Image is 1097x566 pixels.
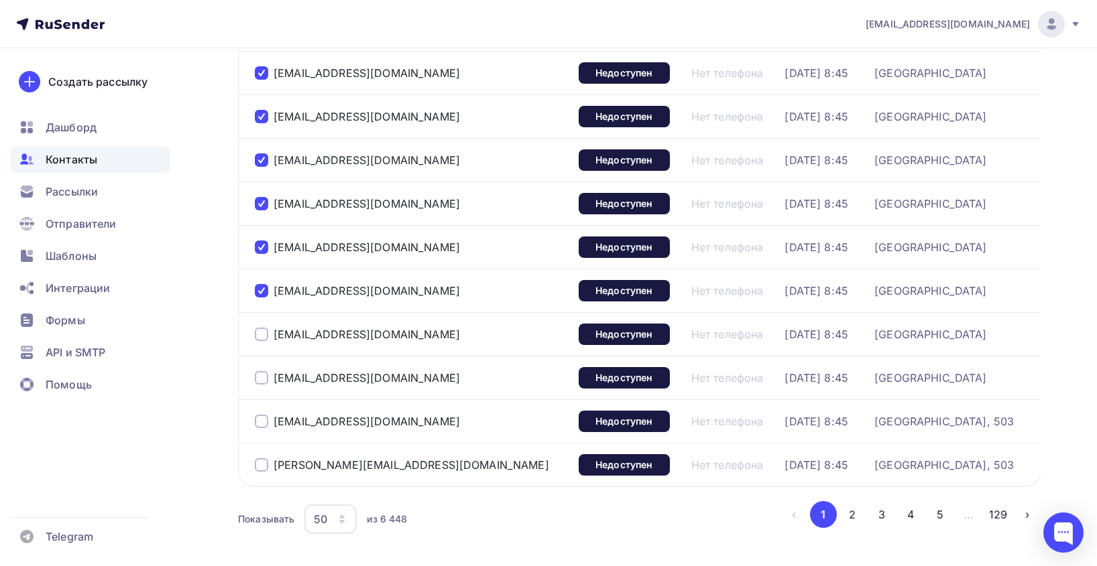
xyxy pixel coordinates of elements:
[785,197,848,210] div: [DATE] 8:45
[579,367,670,388] a: Недоступен
[866,11,1081,38] a: [EMAIL_ADDRESS][DOMAIN_NAME]
[927,501,954,528] button: Go to page 5
[785,110,848,123] a: [DATE] 8:45
[691,240,764,254] div: Нет телефона
[579,236,670,258] a: Недоступен
[579,411,670,432] div: Недоступен
[985,501,1012,528] button: Go to page 129
[274,284,460,297] a: [EMAIL_ADDRESS][DOMAIN_NAME]
[46,376,92,393] span: Помощь
[579,106,670,127] a: Недоступен
[874,415,1014,428] a: [GEOGRAPHIC_DATA], 503
[874,197,986,210] div: [GEOGRAPHIC_DATA]
[691,110,764,123] div: Нет телефона
[874,284,986,297] a: [GEOGRAPHIC_DATA]
[874,110,986,123] a: [GEOGRAPHIC_DATA]
[785,153,848,167] div: [DATE] 8:45
[579,454,670,476] a: Недоступен
[46,248,97,264] span: Шаблоны
[874,240,986,254] div: [GEOGRAPHIC_DATA]
[274,197,460,210] div: [EMAIL_ADDRESS][DOMAIN_NAME]
[274,328,460,341] a: [EMAIL_ADDRESS][DOMAIN_NAME]
[304,504,357,535] button: 50
[785,328,848,341] a: [DATE] 8:45
[785,240,848,254] a: [DATE] 8:45
[874,458,1014,472] a: [GEOGRAPHIC_DATA], 503
[810,501,837,528] button: Go to page 1
[839,501,866,528] button: Go to page 2
[691,66,764,80] a: Нет телефона
[11,210,170,237] a: Отправители
[46,119,97,135] span: Дашборд
[11,114,170,141] a: Дашборд
[874,66,986,80] a: [GEOGRAPHIC_DATA]
[274,458,549,472] a: [PERSON_NAME][EMAIL_ADDRESS][DOMAIN_NAME]
[785,415,848,428] div: [DATE] 8:45
[781,501,1041,528] ul: Pagination
[274,110,460,123] a: [EMAIL_ADDRESS][DOMAIN_NAME]
[11,146,170,173] a: Контакты
[691,153,764,167] div: Нет телефона
[691,458,764,472] a: Нет телефона
[874,371,986,384] a: [GEOGRAPHIC_DATA]
[46,280,110,296] span: Интеграции
[1014,501,1041,528] button: Go to next page
[874,328,986,341] a: [GEOGRAPHIC_DATA]
[579,193,670,214] a: Недоступен
[691,415,764,428] a: Нет телефона
[238,512,294,526] div: Показывать
[274,371,460,384] a: [EMAIL_ADDRESS][DOMAIN_NAME]
[691,328,764,341] div: Нет телефона
[314,511,327,527] div: 50
[274,415,460,428] a: [EMAIL_ADDRESS][DOMAIN_NAME]
[785,66,848,80] a: [DATE] 8:45
[274,66,460,80] a: [EMAIL_ADDRESS][DOMAIN_NAME]
[874,153,986,167] a: [GEOGRAPHIC_DATA]
[785,284,848,297] a: [DATE] 8:45
[579,62,670,84] div: Недоступен
[785,458,848,472] a: [DATE] 8:45
[785,371,848,384] a: [DATE] 8:45
[274,240,460,254] a: [EMAIL_ADDRESS][DOMAIN_NAME]
[46,528,93,545] span: Telegram
[579,149,670,171] a: Недоступен
[691,371,764,384] a: Нет телефона
[897,501,924,528] button: Go to page 4
[46,184,98,200] span: Рассылки
[866,17,1030,31] span: [EMAIL_ADDRESS][DOMAIN_NAME]
[274,153,460,167] a: [EMAIL_ADDRESS][DOMAIN_NAME]
[691,284,764,297] a: Нет телефона
[691,197,764,210] a: Нет телефона
[579,280,670,301] a: Недоступен
[46,344,105,360] span: API и SMTP
[46,312,85,328] span: Формы
[11,307,170,334] a: Формы
[46,216,117,232] span: Отправители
